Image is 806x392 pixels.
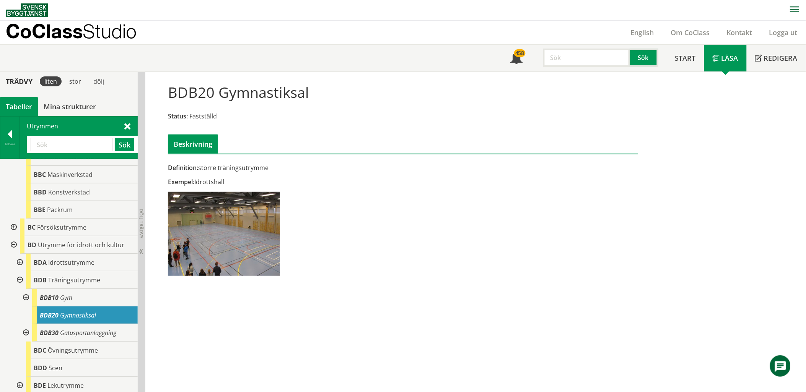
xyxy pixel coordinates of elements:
[761,28,806,37] a: Logga ut
[115,138,134,151] button: Sök
[168,178,477,186] div: Idrottshall
[40,329,59,337] span: BDB30
[663,28,718,37] a: Om CoClass
[0,141,20,147] div: Tillbaka
[48,258,94,267] span: Idrottsutrymme
[60,293,72,302] span: Gym
[502,45,531,71] a: 458
[168,84,309,100] h1: BDB20 Gymnastiksal
[721,53,738,63] span: Läsa
[6,3,48,17] img: Svensk Byggtjänst
[168,178,194,186] span: Exempel:
[543,49,630,67] input: Sök
[124,122,130,130] span: Stäng sök
[168,134,218,154] div: Beskrivning
[60,311,96,319] span: Gymnastiksal
[514,49,526,57] div: 458
[48,346,98,355] span: Övningsutrymme
[47,170,93,179] span: Maskinverkstad
[49,364,62,372] span: Scen
[65,76,86,86] div: stor
[704,45,747,71] a: Läsa
[37,223,86,232] span: Försöksutrymme
[622,28,663,37] a: English
[6,27,137,36] p: CoClass
[630,49,658,67] button: Sök
[34,381,46,390] span: BDE
[83,20,137,42] span: Studio
[764,53,798,63] span: Redigera
[189,112,217,120] span: Fastställd
[168,192,280,276] img: BDB20Gymnastiksal.jpg
[38,97,102,116] a: Mina strukturer
[40,293,59,302] span: BDB10
[40,76,62,86] div: liten
[718,28,761,37] a: Kontakt
[675,53,696,63] span: Start
[31,138,112,151] input: Sök
[38,241,124,249] span: Utrymme för idrott och kultur
[138,209,145,238] span: Dölj trädvy
[34,188,47,196] span: BBD
[34,206,46,214] span: BBE
[168,112,188,120] span: Status:
[48,188,90,196] span: Konstverkstad
[34,258,47,267] span: BDA
[2,77,37,86] div: Trädvy
[34,170,46,179] span: BBC
[510,53,523,65] span: Notifikationer
[20,117,137,159] div: Utrymmen
[34,346,46,355] span: BDC
[47,381,84,390] span: Lekutrymme
[28,223,36,232] span: BC
[747,45,806,71] a: Redigera
[40,311,59,319] span: BDB20
[89,76,109,86] div: dölj
[6,21,153,44] a: CoClassStudio
[168,164,198,172] span: Definition:
[47,206,73,214] span: Packrum
[28,241,36,249] span: BD
[48,276,100,284] span: Träningsutrymme
[60,329,116,337] span: Gatusportanläggning
[34,364,47,372] span: BDD
[34,276,47,284] span: BDB
[168,164,477,172] div: större träningsutrymme
[667,45,704,71] a: Start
